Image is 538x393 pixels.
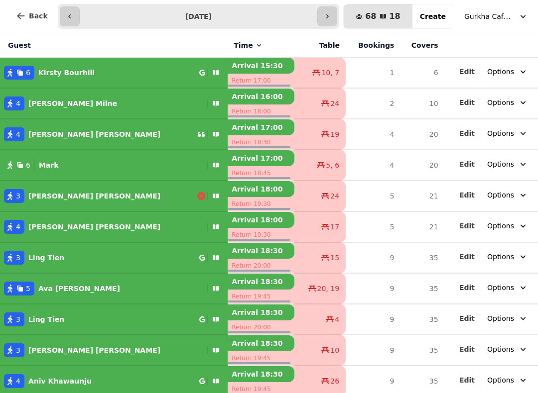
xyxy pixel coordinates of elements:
span: 3 [16,314,20,324]
p: Return 18:00 [228,104,294,118]
button: Edit [459,67,475,77]
span: 6 [26,68,30,78]
span: 4 [16,98,20,108]
p: Ling Tien [28,253,64,263]
button: Create [412,4,454,28]
span: Time [234,40,253,50]
th: Covers [400,33,444,58]
p: Arrival 17:00 [228,119,294,135]
button: Edit [459,98,475,107]
span: Edit [459,346,475,353]
span: 68 [365,12,376,20]
span: Options [487,67,514,77]
td: 35 [400,242,444,273]
span: 4 [335,314,339,324]
span: 5 [26,284,30,294]
span: Edit [459,284,475,291]
button: Time [234,40,263,50]
p: Mark [39,160,59,170]
button: Edit [459,221,475,231]
p: Return 19:30 [228,228,294,242]
td: 2 [346,88,400,119]
span: Edit [459,222,475,229]
td: 4 [346,119,400,150]
span: Options [487,98,514,107]
button: Options [481,155,534,173]
td: 5 [346,181,400,211]
td: 10 [400,88,444,119]
span: Create [420,13,446,20]
p: Ava [PERSON_NAME] [38,284,120,294]
td: 9 [346,242,400,273]
span: 24 [330,191,339,201]
p: Return 17:00 [228,74,294,88]
span: 6 [26,160,30,170]
td: 5 [346,211,400,242]
p: Return 20:00 [228,259,294,273]
p: Arrival 18:30 [228,304,294,320]
td: 9 [346,304,400,335]
p: Aniv Khawaunju [28,376,92,386]
p: [PERSON_NAME] [PERSON_NAME] [28,345,160,355]
span: Back [29,12,48,19]
p: Return 20:00 [228,320,294,334]
p: Arrival 18:00 [228,181,294,197]
span: Options [487,252,514,262]
span: 20, 19 [317,284,340,294]
p: Return 19:30 [228,197,294,211]
span: 17 [330,222,339,232]
span: Edit [459,377,475,384]
span: 10, 7 [321,68,339,78]
p: Arrival 15:30 [228,58,294,74]
p: Arrival 17:00 [228,150,294,166]
button: Gurkha Cafe & Restauarant [458,7,534,25]
td: 20 [400,150,444,181]
span: Options [487,283,514,293]
button: Options [481,124,534,142]
button: Edit [459,252,475,262]
td: 9 [346,335,400,366]
span: 24 [330,98,339,108]
span: 3 [16,345,20,355]
td: 21 [400,181,444,211]
span: 10 [330,345,339,355]
button: Options [481,94,534,111]
button: Options [481,371,534,389]
button: Edit [459,344,475,354]
span: Options [487,375,514,385]
td: 35 [400,304,444,335]
button: Options [481,340,534,358]
p: [PERSON_NAME] [PERSON_NAME] [28,191,160,201]
span: 3 [16,253,20,263]
span: Edit [459,161,475,168]
span: 4 [16,376,20,386]
span: 26 [330,376,339,386]
td: 6 [400,58,444,89]
p: Arrival 18:30 [228,366,294,382]
td: 35 [400,273,444,304]
button: Options [481,63,534,81]
p: [PERSON_NAME] Milne [28,98,117,108]
span: Edit [459,68,475,75]
td: 9 [346,273,400,304]
span: Edit [459,130,475,137]
p: Return 19:45 [228,351,294,365]
td: 21 [400,211,444,242]
span: Options [487,221,514,231]
span: Edit [459,253,475,260]
button: Options [481,309,534,327]
button: Edit [459,190,475,200]
span: 15 [330,253,339,263]
span: 3 [16,191,20,201]
span: Edit [459,99,475,106]
p: Arrival 18:30 [228,274,294,290]
p: Return 18:45 [228,166,294,180]
button: Options [481,217,534,235]
span: Edit [459,192,475,198]
th: Bookings [346,33,400,58]
p: Kirsty Bourhill [38,68,95,78]
span: Options [487,128,514,138]
span: 19 [330,129,339,139]
button: Options [481,186,534,204]
button: 6818 [344,4,412,28]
